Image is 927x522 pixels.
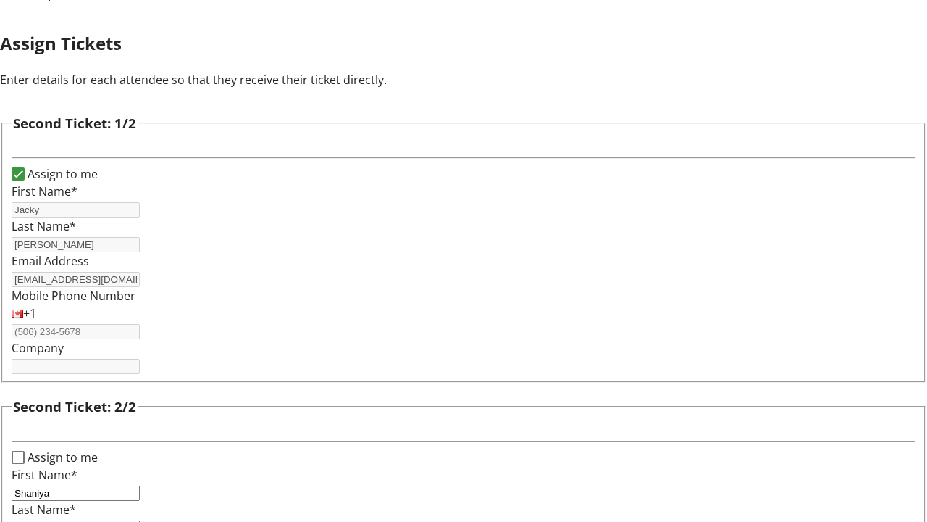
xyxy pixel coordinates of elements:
h3: Second Ticket: 2/2 [13,397,136,417]
label: First Name* [12,467,77,483]
label: Email Address [12,253,89,269]
label: Mobile Phone Number [12,288,135,304]
label: Assign to me [25,449,98,466]
h3: Second Ticket: 1/2 [13,113,136,133]
label: Company [12,340,64,356]
input: (506) 234-5678 [12,324,140,339]
label: Assign to me [25,165,98,183]
label: First Name* [12,183,77,199]
label: Last Name* [12,502,76,518]
label: Last Name* [12,218,76,234]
